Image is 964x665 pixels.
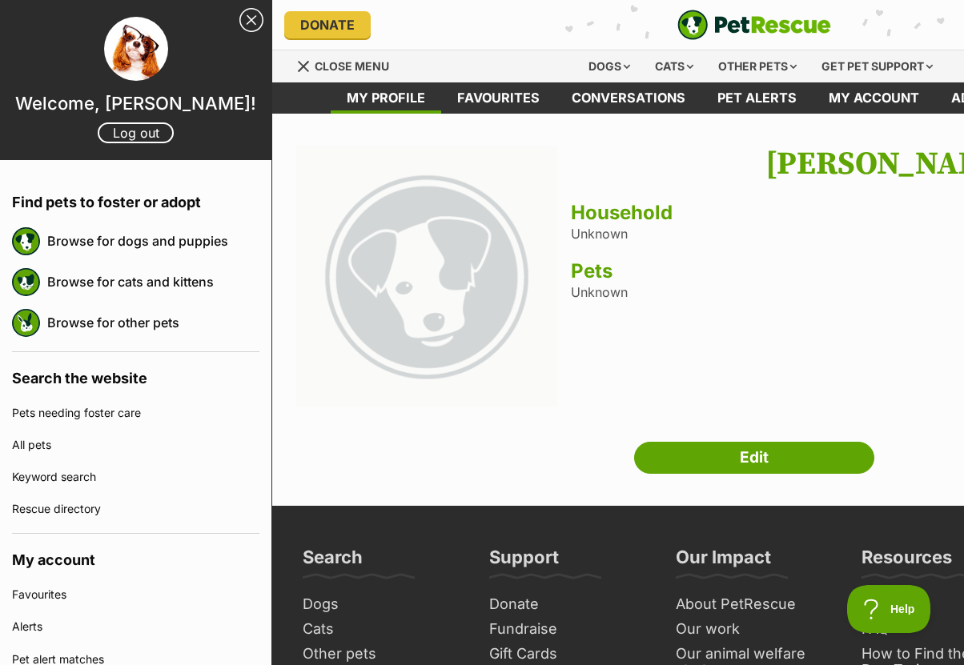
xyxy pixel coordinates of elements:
a: Pets needing foster care [12,397,259,429]
a: About PetRescue [669,592,840,617]
a: My account [813,82,935,114]
a: Browse for other pets [47,306,259,339]
h4: Find pets to foster or adopt [12,176,259,221]
a: Pet alerts [701,82,813,114]
img: petrescue logo [12,268,40,296]
a: PetRescue [677,10,831,40]
a: Our work [669,617,840,642]
a: All pets [12,429,259,461]
a: Alerts [12,611,259,643]
div: Other pets [707,50,808,82]
h4: My account [12,534,259,579]
a: conversations [556,82,701,114]
a: My profile [331,82,441,114]
div: Dogs [577,50,641,82]
img: petrescue logo [12,227,40,255]
a: Fundraise [483,617,653,642]
a: Donate [284,11,371,38]
a: Edit [634,442,874,474]
h3: Search [303,546,363,578]
img: large_default-f37c3b2ddc539b7721ffdbd4c88987add89f2ef0fd77a71d0d44a6cf3104916e.png [296,146,557,407]
h3: Resources [862,546,952,578]
a: Favourites [12,579,259,611]
h3: Our Impact [676,546,771,578]
span: Close menu [315,59,389,73]
a: Cats [296,617,467,642]
a: Close Sidebar [239,8,263,32]
a: Keyword search [12,461,259,493]
div: Get pet support [810,50,944,82]
a: Browse for dogs and puppies [47,224,259,258]
a: Favourites [441,82,556,114]
h3: Support [489,546,559,578]
a: Donate [483,592,653,617]
a: Menu [296,50,400,79]
a: Rescue directory [12,493,259,525]
a: Dogs [296,592,467,617]
a: Log out [98,122,174,143]
a: Browse for cats and kittens [47,265,259,298]
img: profile image [104,17,168,81]
img: petrescue logo [12,309,40,337]
img: logo-e224e6f780fb5917bec1dbf3a21bbac754714ae5b6737aabdf751b685950b380.svg [677,10,831,40]
iframe: Help Scout Beacon - Open [847,585,932,633]
div: Cats [644,50,705,82]
h4: Search the website [12,352,259,397]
